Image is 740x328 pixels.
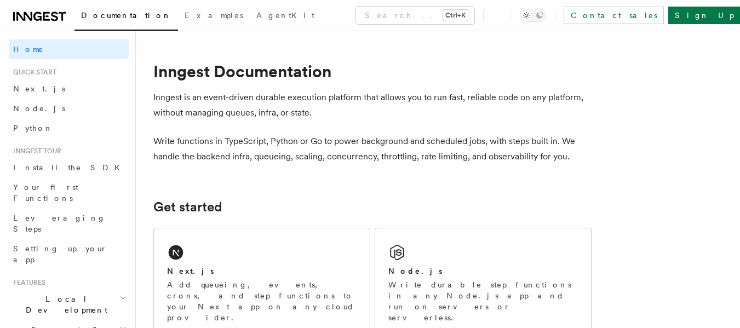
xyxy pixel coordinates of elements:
[178,3,250,30] a: Examples
[9,147,61,156] span: Inngest tour
[153,134,592,164] p: Write functions in TypeScript, Python or Go to power background and scheduled jobs, with steps bu...
[9,177,129,208] a: Your first Functions
[153,90,592,120] p: Inngest is an event-driven durable execution platform that allows you to run fast, reliable code ...
[167,279,357,323] p: Add queueing, events, crons, and step functions to your Next app on any cloud provider.
[9,79,129,99] a: Next.js
[356,7,474,24] button: Search...Ctrl+K
[9,239,129,269] a: Setting up your app
[13,183,78,203] span: Your first Functions
[13,163,127,172] span: Install the SDK
[13,104,65,113] span: Node.js
[9,278,45,287] span: Features
[9,68,56,77] span: Quick start
[520,9,546,22] button: Toggle dark mode
[250,3,321,30] a: AgentKit
[167,266,214,277] h2: Next.js
[153,61,592,81] h1: Inngest Documentation
[9,294,119,315] span: Local Development
[153,199,222,215] a: Get started
[9,39,129,59] a: Home
[9,289,129,320] button: Local Development
[9,158,129,177] a: Install the SDK
[9,208,129,239] a: Leveraging Steps
[185,11,243,20] span: Examples
[13,214,106,233] span: Leveraging Steps
[13,84,65,93] span: Next.js
[443,10,468,21] kbd: Ctrl+K
[388,266,443,277] h2: Node.js
[388,279,578,323] p: Write durable step functions in any Node.js app and run on servers or serverless.
[74,3,178,31] a: Documentation
[81,11,171,20] span: Documentation
[564,7,664,24] a: Contact sales
[9,99,129,118] a: Node.js
[13,124,53,133] span: Python
[13,244,107,264] span: Setting up your app
[13,44,44,55] span: Home
[256,11,314,20] span: AgentKit
[9,118,129,138] a: Python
